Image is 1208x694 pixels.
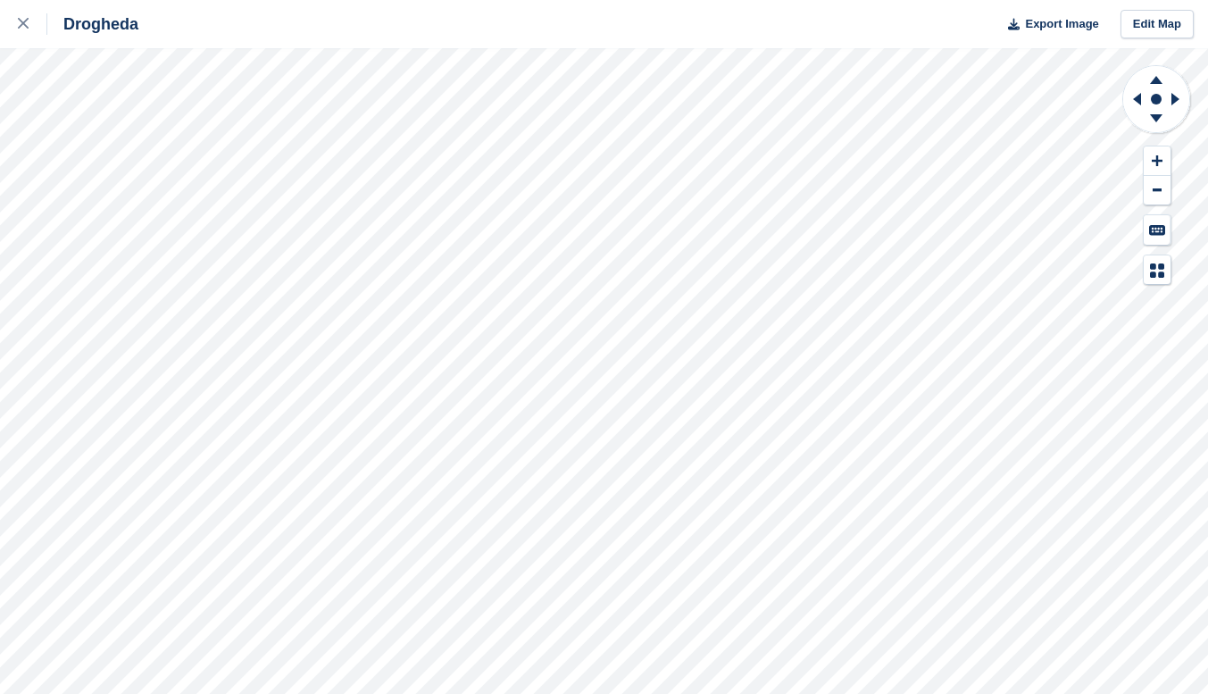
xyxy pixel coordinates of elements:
[47,13,138,35] div: Drogheda
[997,10,1099,39] button: Export Image
[1144,146,1171,176] button: Zoom In
[1121,10,1194,39] a: Edit Map
[1144,176,1171,205] button: Zoom Out
[1144,255,1171,285] button: Map Legend
[1025,15,1098,33] span: Export Image
[1144,215,1171,245] button: Keyboard Shortcuts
